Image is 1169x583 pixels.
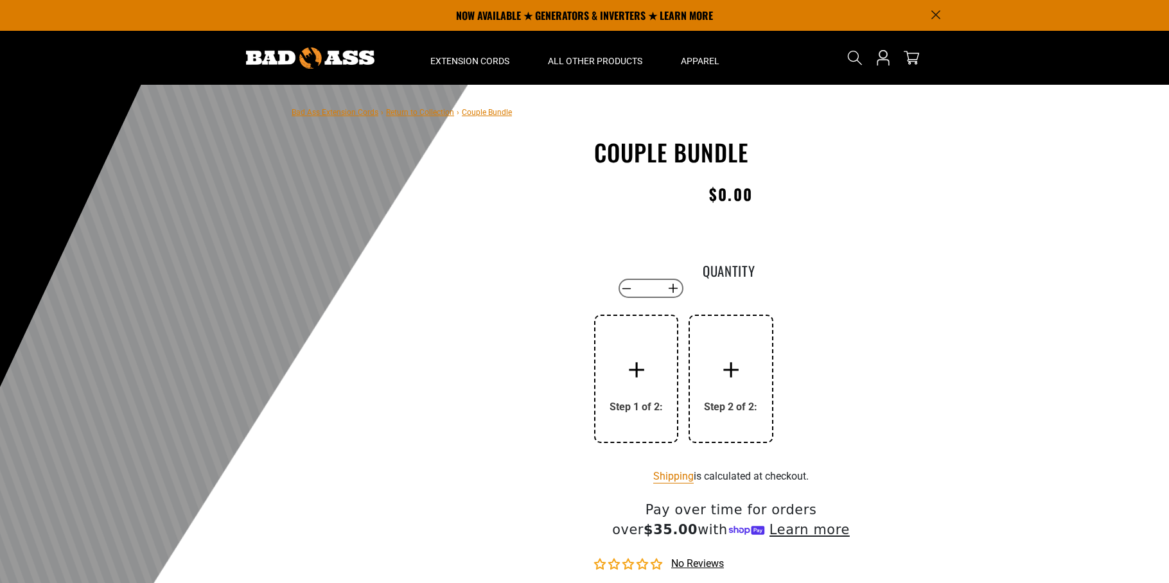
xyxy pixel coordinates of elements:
[681,55,719,67] span: Apparel
[411,31,529,85] summary: Extension Cords
[594,559,665,571] span: 0.00 stars
[697,261,761,277] label: Quantity
[381,108,383,117] span: ›
[610,401,663,413] div: Step 1 of 2:
[529,31,662,85] summary: All Other Products
[430,55,509,67] span: Extension Cords
[246,48,374,69] img: Bad Ass Extension Cords
[653,470,694,482] a: Shipping
[292,108,378,117] a: Bad Ass Extension Cords
[457,108,459,117] span: ›
[462,108,512,117] span: Couple Bundle
[671,557,724,570] span: No reviews
[662,31,739,85] summary: Apparel
[292,104,512,119] nav: breadcrumbs
[704,401,757,413] div: Step 2 of 2:
[709,182,752,205] span: $0.00
[548,55,642,67] span: All Other Products
[594,139,868,166] h1: Couple Bundle
[386,108,454,117] a: Return to Collection
[594,467,868,485] div: is calculated at checkout.
[845,48,865,68] summary: Search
